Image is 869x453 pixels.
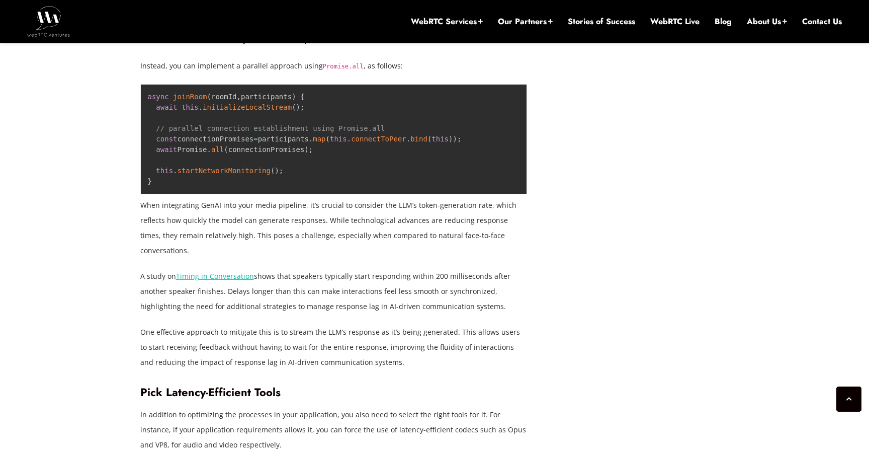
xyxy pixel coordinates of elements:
[650,16,700,27] a: WebRTC Live
[156,135,177,143] span: const
[182,103,199,111] span: this
[207,93,211,101] span: (
[140,269,528,314] p: A study on shows that speakers typically start responding within 200 milliseconds after another s...
[802,16,842,27] a: Contact Us
[292,103,296,111] span: (
[300,103,304,111] span: ;
[156,167,173,175] span: this
[279,167,283,175] span: ;
[715,16,732,27] a: Blog
[351,135,406,143] span: connectToPeer
[747,16,787,27] a: About Us
[300,93,304,101] span: {
[148,93,462,185] code: connectionPromises participants Promise connectionPromises
[271,167,275,175] span: (
[498,16,553,27] a: Our Partners
[427,135,431,143] span: (
[253,135,257,143] span: =
[292,93,296,101] span: )
[347,135,351,143] span: .
[173,167,177,175] span: .
[304,145,308,154] span: )
[330,135,347,143] span: this
[140,325,528,370] p: One effective approach to mitigate this is to stream the LLM’s response as it’s being generated. ...
[148,93,169,101] span: async
[140,198,528,258] p: When integrating GenAI into your media pipeline, it’s crucial to consider the LLM’s token-generat...
[156,145,177,154] span: await
[449,135,453,143] span: )
[211,145,224,154] span: all
[156,124,385,132] span: // parallel connection establishment using Promise.all
[410,135,427,143] span: bind
[199,103,203,111] span: .
[176,271,254,281] a: Timing in Conversation
[326,135,330,143] span: (
[203,103,292,111] span: initializeLocalStream
[156,103,177,111] span: await
[224,145,228,154] span: (
[431,135,449,143] span: this
[140,58,528,73] p: Instead, you can implement a parallel approach using , as follows:
[411,16,483,27] a: WebRTC Services
[309,145,313,154] span: ;
[275,167,279,175] span: )
[140,386,528,399] h3: Pick Latency-Efficient Tools
[178,167,271,175] span: startNetworkMonitoring
[148,177,152,185] span: }
[568,16,635,27] a: Stories of Success
[140,407,528,452] p: In addition to optimizing the processes in your application, you also need to select the right to...
[453,135,457,143] span: )
[237,93,241,101] span: ,
[296,103,300,111] span: )
[323,63,364,70] code: Promise.all
[406,135,410,143] span: .
[309,135,313,143] span: .
[27,6,70,36] img: WebRTC.ventures
[207,145,211,154] span: .
[211,93,292,101] span: roomId participants
[457,135,461,143] span: ;
[313,135,325,143] span: map
[173,93,207,101] span: joinRoom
